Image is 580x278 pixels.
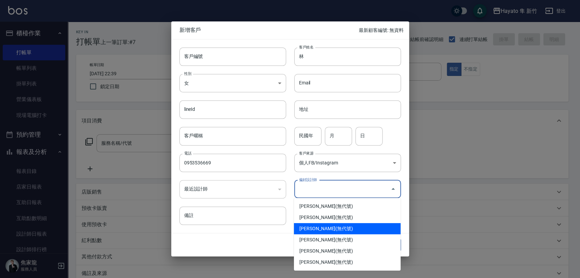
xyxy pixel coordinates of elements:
li: [PERSON_NAME](無代號) [294,201,401,212]
label: 客戶來源 [299,151,313,156]
li: [PERSON_NAME](無代號) [294,245,401,257]
div: 個人FB/Instagram [294,154,401,172]
label: 電話 [184,151,191,156]
li: [PERSON_NAME](無代號) [294,257,401,268]
label: 客戶姓名 [299,44,313,49]
li: [PERSON_NAME](無代號) [294,234,401,245]
li: [PERSON_NAME](無代號) [294,212,401,223]
span: 新增客戶 [179,27,359,34]
label: 性別 [184,71,191,76]
button: Close [388,184,399,195]
label: 偏好設計師 [299,177,317,182]
p: 最新顧客編號: 無資料 [359,27,403,34]
li: [PERSON_NAME](無代號) [294,223,401,234]
div: 女 [179,74,286,92]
